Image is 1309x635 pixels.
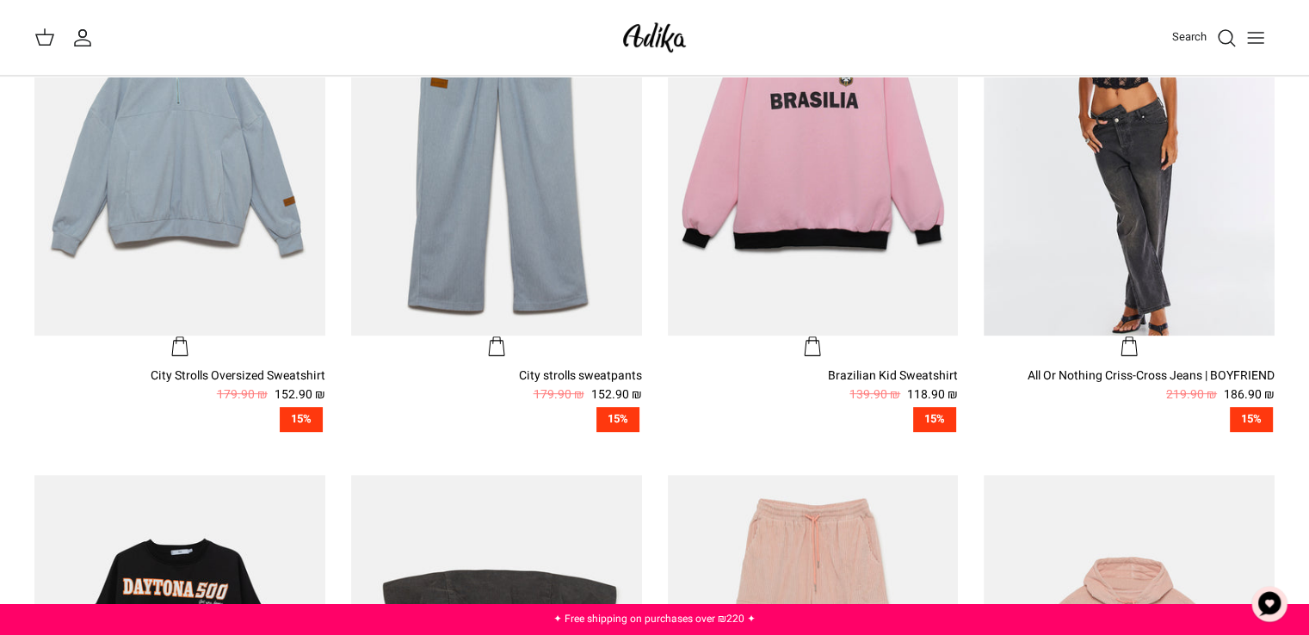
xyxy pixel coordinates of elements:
[351,407,642,432] a: 15%
[1166,385,1217,404] font: 219.90 ₪
[217,385,268,404] font: 179.90 ₪
[1172,28,1207,45] font: Search
[668,367,959,405] a: Brazilian Kid Sweatshirt 118.90 ₪ 139.90 ₪
[1172,28,1237,48] a: Search
[275,385,325,404] font: 152.90 ₪
[351,367,642,405] a: City strolls sweatpants 152.90 ₪ 179.90 ₪
[519,367,642,385] font: City strolls sweatpants
[849,385,900,404] font: 139.90 ₪
[1028,367,1275,385] font: All Or Nothing Criss-Cross Jeans | BOYFRIEND
[924,410,945,427] font: 15%
[907,385,958,404] font: 118.90 ₪
[608,410,628,427] font: 15%
[1237,19,1275,57] button: Toggle menu
[1224,385,1275,404] font: 186.90 ₪
[618,17,691,58] img: Adika IL
[591,385,642,404] font: 152.90 ₪
[151,367,325,385] font: City Strolls Oversized Sweatshirt
[534,385,584,404] font: 179.90 ₪
[291,410,312,427] font: 15%
[828,367,958,385] font: Brazilian Kid Sweatshirt
[1244,578,1295,630] button: צ'אט
[984,407,1275,432] a: 15%
[668,407,959,432] a: 15%
[984,367,1275,405] a: All Or Nothing Criss-Cross Jeans | BOYFRIEND 186.90 ₪ 219.90 ₪
[34,367,325,405] a: City Strolls Oversized Sweatshirt 152.90 ₪ 179.90 ₪
[72,28,100,48] a: My account
[34,407,325,432] a: 15%
[1241,410,1262,427] font: 15%
[553,611,756,626] a: ✦ Free shipping on purchases over ₪220 ✦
